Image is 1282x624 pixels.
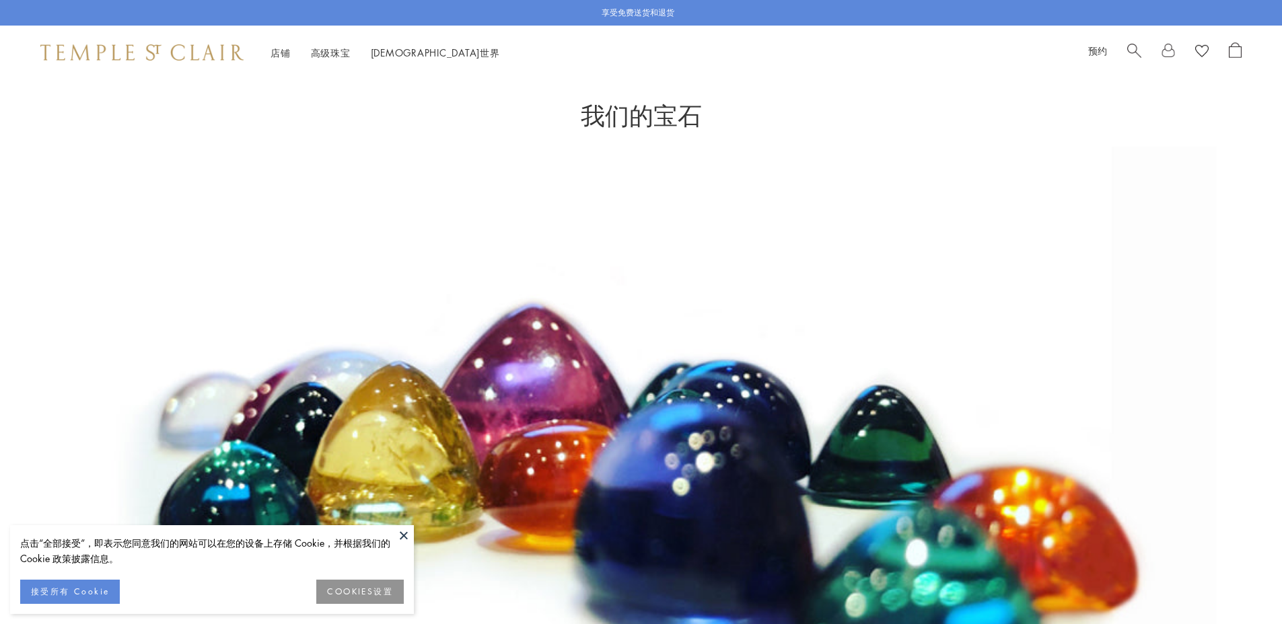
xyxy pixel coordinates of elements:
[311,46,351,59] a: 高级珠宝高级珠宝
[316,580,404,604] button: COOKIES设置
[371,46,500,59] a: [DEMOGRAPHIC_DATA]世界[DEMOGRAPHIC_DATA]世界
[40,44,244,61] img: 圣克莱尔寺
[581,104,702,132] font: 我们的宝石
[1195,42,1209,63] a: 查看愿望清单
[1215,561,1269,611] iframe: Gorgias 实时聊天信使
[1229,42,1242,63] a: 打开购物袋
[31,586,109,597] font: 接受所有 Cookie
[20,580,120,604] button: 接受所有 Cookie
[327,586,393,597] font: COOKIES设置
[20,536,390,565] font: 点击“全部接受”，即表示您同意我们的网站可以在您的设备上存储 Cookie，并根据我们的 Cookie 政策披露信息。
[1127,42,1141,63] a: 搜索
[271,46,291,59] a: 店铺店铺
[311,46,351,59] font: 高级珠宝
[271,46,291,59] font: 店铺
[271,44,500,61] nav: 主导航
[1088,44,1107,57] a: 预约
[371,46,500,59] font: [DEMOGRAPHIC_DATA]世界
[602,7,674,17] font: 享受免费送货和退货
